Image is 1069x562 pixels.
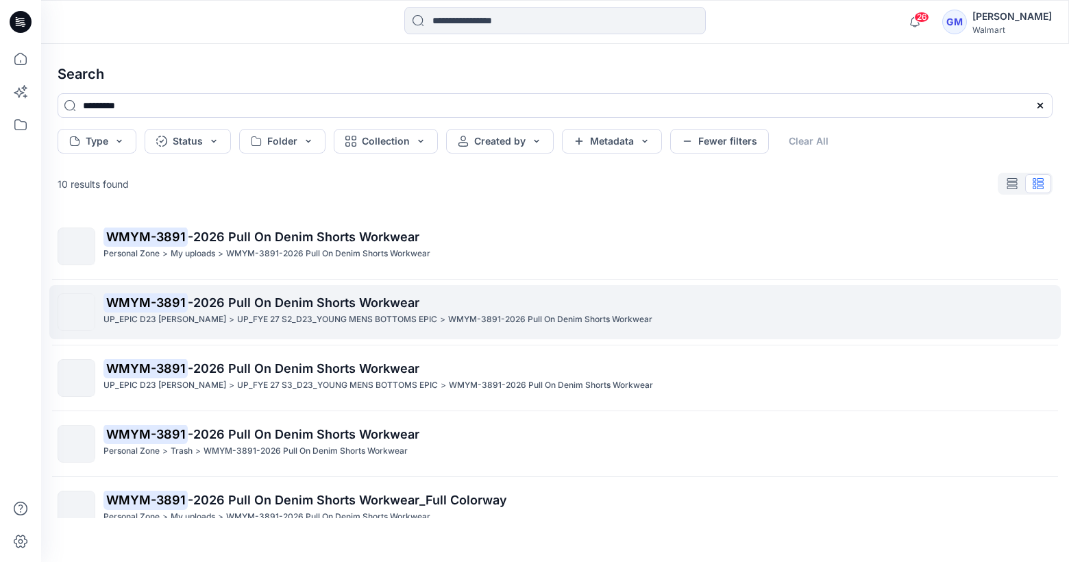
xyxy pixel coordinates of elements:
button: Folder [239,129,325,154]
h4: Search [47,55,1064,93]
p: > [229,378,234,393]
p: UP_FYE 27 S3_D23_YOUNG MENS BOTTOMS EPIC [237,378,438,393]
p: > [162,444,168,459]
a: WMYM-3891-2026 Pull On Denim Shorts WorkwearPersonal Zone>My uploads>WMYM-3891-2026 Pull On Denim... [49,219,1061,273]
button: Type [58,129,136,154]
p: UP_EPIC D23 YM Bottoms [103,313,226,327]
p: UP_FYE 27 S2_D23_YOUNG MENS BOTTOMS EPIC [237,313,437,327]
a: WMYM-3891-2026 Pull On Denim Shorts WorkwearUP_EPIC D23 [PERSON_NAME]>UP_FYE 27 S2_D23_YOUNG MENS... [49,285,1061,339]
p: WMYM-3891-2026 Pull On Denim Shorts Workwear [204,444,408,459]
mark: WMYM-3891 [103,293,188,312]
p: > [229,313,234,327]
a: WMYM-3891-2026 Pull On Denim Shorts WorkwearUP_EPIC D23 [PERSON_NAME]>UP_FYE 27 S3_D23_YOUNG MENS... [49,351,1061,405]
button: Fewer filters [670,129,769,154]
span: -2026 Pull On Denim Shorts Workwear [188,295,419,310]
span: -2026 Pull On Denim Shorts Workwear_Full Colorway [188,493,507,507]
mark: WMYM-3891 [103,424,188,443]
button: Created by [446,129,554,154]
mark: WMYM-3891 [103,490,188,509]
a: WMYM-3891-2026 Pull On Denim Shorts WorkwearPersonal Zone>Trash>WMYM-3891-2026 Pull On Denim Shor... [49,417,1061,471]
span: -2026 Pull On Denim Shorts Workwear [188,427,419,441]
mark: WMYM-3891 [103,358,188,378]
span: -2026 Pull On Denim Shorts Workwear [188,361,419,376]
div: GM [942,10,967,34]
p: > [162,247,168,261]
button: Status [145,129,231,154]
p: Personal Zone [103,444,160,459]
p: > [218,510,223,524]
span: 26 [914,12,929,23]
p: Personal Zone [103,510,160,524]
p: > [441,378,446,393]
span: -2026 Pull On Denim Shorts Workwear [188,230,419,244]
button: Collection [334,129,438,154]
p: Personal Zone [103,247,160,261]
div: [PERSON_NAME] [972,8,1052,25]
p: My uploads [171,510,215,524]
button: Metadata [562,129,662,154]
div: Walmart [972,25,1052,35]
p: 10 results found [58,177,129,191]
p: WMYM-3891-2026 Pull On Denim Shorts Workwear [226,247,430,261]
mark: WMYM-3891 [103,227,188,246]
p: WMYM-3891-2026 Pull On Denim Shorts Workwear [449,378,653,393]
p: WMYM-3891-2026 Pull On Denim Shorts Workwear [226,510,430,524]
a: WMYM-3891-2026 Pull On Denim Shorts Workwear_Full ColorwayPersonal Zone>My uploads>WMYM-3891-2026... [49,482,1061,537]
p: My uploads [171,247,215,261]
p: > [218,247,223,261]
p: > [195,444,201,459]
p: > [440,313,445,327]
p: > [162,510,168,524]
p: WMYM-3891-2026 Pull On Denim Shorts Workwear [448,313,652,327]
p: Trash [171,444,193,459]
p: UP_EPIC D23 YM Bottoms [103,378,226,393]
